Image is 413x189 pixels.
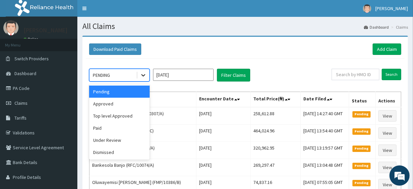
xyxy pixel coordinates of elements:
[89,122,150,134] div: Paid
[217,69,250,82] button: Filter Claims
[375,92,401,107] th: Actions
[82,22,408,31] h1: All Claims
[373,43,401,55] a: Add Claim
[363,4,371,13] img: User Image
[89,134,150,146] div: Under Review
[352,180,371,186] span: Pending
[14,56,49,62] span: Switch Providers
[352,146,371,152] span: Pending
[89,98,150,110] div: Approved
[24,37,40,41] a: Online
[89,146,150,158] div: Dismissed
[35,38,113,46] div: Chat with us now
[364,24,389,30] a: Dashboard
[14,70,36,76] span: Dashboard
[89,43,141,55] button: Download Paid Claims
[39,54,93,122] span: We're online!
[196,92,250,107] th: Encounter Date
[89,86,150,98] div: Pending
[250,107,300,125] td: 258,612.88
[24,27,68,33] p: [PERSON_NAME]
[110,3,126,20] div: Minimize live chat window
[349,92,375,107] th: Status
[3,121,128,145] textarea: Type your message and hit 'Enter'
[14,100,28,106] span: Claims
[300,142,349,159] td: [DATE] 13:19:57 GMT
[153,69,214,81] input: Select Month and Year
[89,110,150,122] div: Top level Approved
[352,128,371,134] span: Pending
[352,163,371,169] span: Pending
[375,5,408,11] span: [PERSON_NAME]
[93,72,110,78] div: PENDING
[250,142,300,159] td: 320,962.95
[196,142,250,159] td: [DATE]
[12,34,27,51] img: d_794563401_company_1708531726252_794563401
[378,110,397,122] a: View
[378,162,397,173] a: View
[14,115,27,121] span: Tariffs
[3,20,18,35] img: User Image
[352,111,371,117] span: Pending
[196,159,250,176] td: [DATE]
[250,125,300,142] td: 464,024.96
[378,145,397,156] a: View
[300,92,349,107] th: Date Filed
[389,24,408,30] li: Claims
[300,159,349,176] td: [DATE] 13:04:48 GMT
[382,69,401,80] input: Search
[196,125,250,142] td: [DATE]
[378,127,397,139] a: View
[300,107,349,125] td: [DATE] 14:27:40 GMT
[196,107,250,125] td: [DATE]
[300,125,349,142] td: [DATE] 13:54:40 GMT
[89,159,196,176] td: Bankesola Banjo (RFC/10074/A)
[332,69,379,80] input: Search by HMO ID
[250,159,300,176] td: 269,297.47
[250,92,300,107] th: Total Price(₦)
